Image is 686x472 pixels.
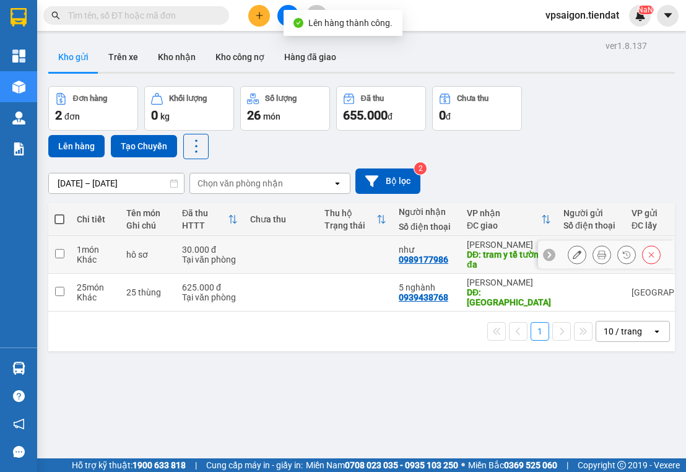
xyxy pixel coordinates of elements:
div: Thu hộ [324,208,376,218]
span: 2 [55,108,62,123]
button: Hàng đã giao [274,42,346,72]
strong: 1900 633 818 [132,460,186,470]
div: Ghi chú [126,221,170,230]
div: HTTT [182,221,228,230]
button: Khối lượng0kg [144,86,234,131]
span: DĐ: [145,77,163,90]
span: 0 [439,108,446,123]
div: Chưa thu [457,94,488,103]
div: như [145,38,244,53]
div: 1 món [77,245,114,255]
div: DĐ: phú túc [467,287,551,307]
button: Số lượng26món [240,86,330,131]
strong: 0708 023 035 - 0935 103 250 [345,460,458,470]
span: check-circle [293,18,303,28]
button: Trên xe [98,42,148,72]
span: ⚪️ [461,463,465,468]
img: logo-vxr [11,8,27,27]
button: file-add [277,5,299,27]
div: Đơn hàng [73,94,107,103]
span: Cung cấp máy in - giấy in: [206,458,303,472]
div: Chọn văn phòng nhận [198,177,283,190]
div: 0989177986 [145,53,244,71]
sup: NaN [638,6,653,14]
button: Kho công nợ [206,42,274,72]
span: Miền Nam [306,458,458,472]
span: | [195,458,197,472]
img: warehouse-icon [12,362,25,375]
button: Tạo Chuyến [111,135,177,157]
div: Tại văn phòng [182,292,238,302]
div: 30.000 đ [182,245,238,255]
button: plus [248,5,270,27]
button: Đơn hàng2đơn [48,86,138,131]
div: như [399,245,454,255]
div: Tại văn phòng [182,255,238,264]
img: solution-icon [12,142,25,155]
div: Khối lượng [169,94,207,103]
img: dashboard-icon [12,50,25,63]
span: Lên hàng thành công. [308,18,393,28]
div: ĐC giao [467,221,541,230]
span: 655.000 [343,108,388,123]
span: Nhận: [145,11,175,24]
sup: 2 [414,162,427,175]
span: message [13,446,25,458]
div: [PERSON_NAME] [467,240,551,250]
span: | [567,458,568,472]
span: notification [13,418,25,430]
img: warehouse-icon [12,81,25,94]
input: Tìm tên, số ĐT hoặc mã đơn [68,9,214,22]
img: icon-new-feature [635,10,646,21]
img: warehouse-icon [12,111,25,125]
div: Khác [77,255,114,264]
span: tram y tế tường đa [145,71,235,114]
div: Đã thu [182,208,228,218]
svg: open [332,178,342,188]
div: Chi tiết [77,214,114,224]
span: search [51,11,60,20]
th: Toggle SortBy [176,203,244,236]
button: Bộ lọc [355,168,420,194]
span: copyright [617,461,626,470]
th: Toggle SortBy [318,203,393,236]
div: [PERSON_NAME] [145,11,244,38]
div: Khác [77,292,114,302]
button: Chưa thu0đ [432,86,522,131]
button: aim [306,5,328,27]
div: Số điện thoại [399,222,454,232]
div: 25 thùng [126,287,170,297]
strong: 0369 525 060 [504,460,557,470]
button: Đã thu655.000đ [336,86,426,131]
div: Đã thu [361,94,384,103]
span: đ [446,111,451,121]
button: Kho nhận [148,42,206,72]
div: Người gửi [563,208,619,218]
button: 1 [531,322,549,341]
svg: open [652,326,662,336]
div: Chưa thu [250,214,312,224]
span: 26 [247,108,261,123]
span: Gửi: [11,11,30,24]
div: 10 / trang [604,325,642,338]
div: VP nhận [467,208,541,218]
div: hô sơ [126,250,170,260]
span: question-circle [13,390,25,402]
div: Số lượng [265,94,297,103]
div: Trạng thái [324,221,376,230]
span: đơn [64,111,80,121]
div: [PERSON_NAME] [467,278,551,287]
span: Miền Bắc [468,458,557,472]
div: 0939438768 [399,292,448,302]
span: 0 [151,108,158,123]
span: caret-down [662,10,674,21]
div: 625.000 đ [182,282,238,292]
button: Kho gửi [48,42,98,72]
div: 5 nghành [399,282,454,292]
div: 0989177986 [399,255,448,264]
div: DĐ: tram y tế tường đa [467,250,551,269]
div: [GEOGRAPHIC_DATA] [11,11,136,38]
div: ver 1.8.137 [606,39,647,53]
span: đ [388,111,393,121]
span: plus [255,11,264,20]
